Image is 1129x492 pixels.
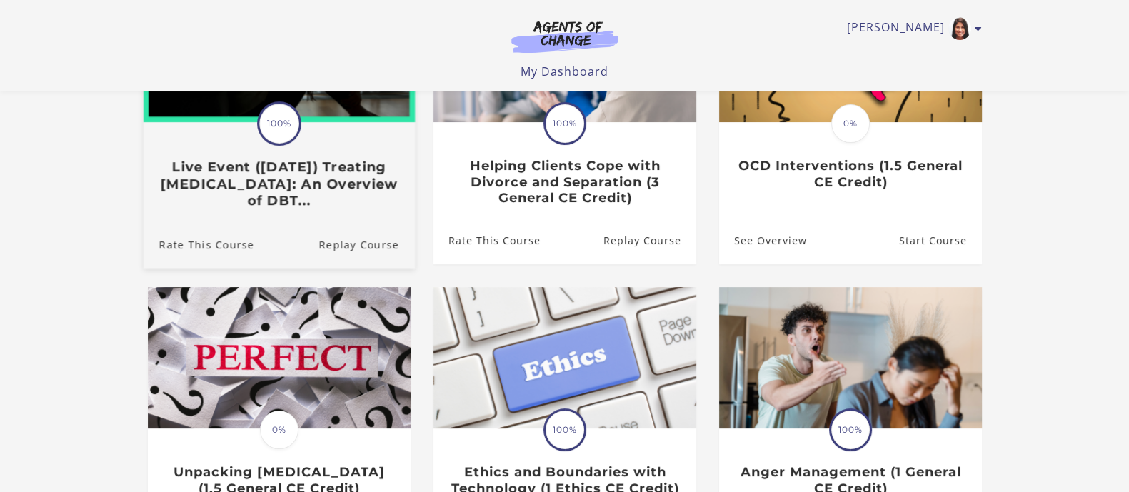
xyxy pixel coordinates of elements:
[603,218,696,264] a: Helping Clients Cope with Divorce and Separation (3 General CE Credit): Resume Course
[831,104,870,143] span: 0%
[496,20,633,53] img: Agents of Change Logo
[433,218,541,264] a: Helping Clients Cope with Divorce and Separation (3 General CE Credit): Rate This Course
[521,64,608,79] a: My Dashboard
[719,218,807,264] a: OCD Interventions (1.5 General CE Credit): See Overview
[546,411,584,449] span: 100%
[143,221,254,268] a: Live Event (8/22/25) Treating Anxiety Disorders: An Overview of DBT...: Rate This Course
[734,158,966,190] h3: OCD Interventions (1.5 General CE Credit)
[546,104,584,143] span: 100%
[831,411,870,449] span: 100%
[898,218,981,264] a: OCD Interventions (1.5 General CE Credit): Resume Course
[159,159,398,209] h3: Live Event ([DATE]) Treating [MEDICAL_DATA]: An Overview of DBT...
[847,17,975,40] a: Toggle menu
[448,158,681,206] h3: Helping Clients Cope with Divorce and Separation (3 General CE Credit)
[259,104,299,144] span: 100%
[318,221,415,268] a: Live Event (8/22/25) Treating Anxiety Disorders: An Overview of DBT...: Resume Course
[260,411,298,449] span: 0%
